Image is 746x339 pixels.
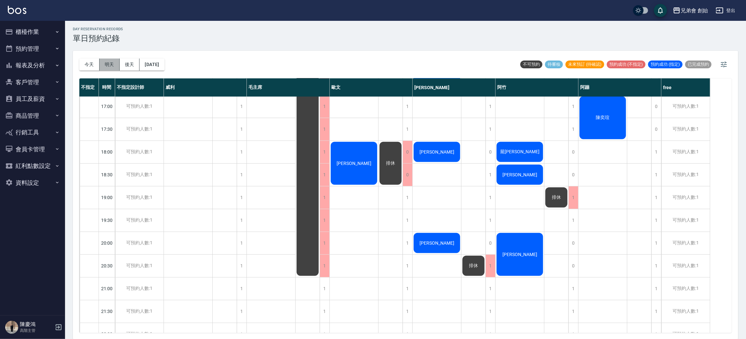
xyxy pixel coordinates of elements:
[651,186,661,209] div: 1
[3,23,62,40] button: 櫃檯作業
[115,118,164,141] div: 可預約人數:1
[568,209,578,232] div: 1
[99,209,115,232] div: 19:30
[468,263,479,269] span: 排休
[496,78,579,97] div: 阿竹
[20,321,53,328] h5: 陳慶鴻
[568,118,578,141] div: 1
[651,255,661,277] div: 1
[115,255,164,277] div: 可預約人數:1
[237,141,246,163] div: 1
[661,232,710,254] div: 可預約人數:1
[661,164,710,186] div: 可預約人數:1
[651,141,661,163] div: 1
[20,328,53,333] p: 高階主管
[651,118,661,141] div: 0
[403,118,412,141] div: 1
[486,118,495,141] div: 1
[418,149,456,155] span: [PERSON_NAME]
[545,61,563,67] span: 待審核
[499,149,541,155] span: 龎[PERSON_NAME]
[100,59,120,71] button: 明天
[115,164,164,186] div: 可預約人數:1
[501,252,539,257] span: [PERSON_NAME]
[99,95,115,118] div: 17:00
[651,278,661,300] div: 1
[3,141,62,158] button: 會員卡管理
[568,164,578,186] div: 0
[486,209,495,232] div: 1
[661,278,710,300] div: 可預約人數:1
[3,124,62,141] button: 行銷工具
[320,141,329,163] div: 1
[73,27,123,31] h2: day Reservation records
[237,232,246,254] div: 1
[237,118,246,141] div: 1
[661,300,710,323] div: 可預約人數:1
[486,300,495,323] div: 1
[99,118,115,141] div: 17:30
[99,78,115,97] div: 時間
[385,160,396,166] span: 排休
[661,209,710,232] div: 可預約人數:1
[335,161,373,166] span: [PERSON_NAME]
[607,61,646,67] span: 預約成功 (不指定)
[3,174,62,191] button: 資料設定
[661,118,710,141] div: 可預約人數:1
[413,78,496,97] div: [PERSON_NAME]
[661,141,710,163] div: 可預約人數:1
[566,61,604,67] span: 未來預訂 (待確認)
[651,232,661,254] div: 1
[713,5,738,17] button: 登出
[661,255,710,277] div: 可預約人數:1
[486,186,495,209] div: 1
[115,300,164,323] div: 可預約人數:1
[3,40,62,57] button: 預約管理
[403,164,412,186] div: 0
[99,277,115,300] div: 21:00
[320,95,329,118] div: 1
[3,57,62,74] button: 報表及分析
[320,255,329,277] div: 1
[579,78,661,97] div: 阿蹦
[99,141,115,163] div: 18:00
[237,209,246,232] div: 1
[79,78,99,97] div: 不指定
[237,95,246,118] div: 1
[164,78,247,97] div: 威利
[237,164,246,186] div: 1
[568,300,578,323] div: 1
[99,232,115,254] div: 20:00
[568,186,578,209] div: 1
[486,141,495,163] div: 0
[3,74,62,91] button: 客戶管理
[568,232,578,254] div: 0
[247,78,330,97] div: 毛主席
[486,278,495,300] div: 1
[520,61,542,67] span: 不可預約
[501,172,539,177] span: [PERSON_NAME]
[654,4,667,17] button: save
[320,164,329,186] div: 1
[403,278,412,300] div: 1
[115,95,164,118] div: 可預約人數:1
[3,157,62,174] button: 紅利點數設定
[651,300,661,323] div: 1
[486,164,495,186] div: 1
[99,254,115,277] div: 20:30
[403,255,412,277] div: 1
[237,300,246,323] div: 1
[115,78,164,97] div: 不指定設計師
[595,115,611,121] span: 陳奕瑄
[8,6,26,14] img: Logo
[568,278,578,300] div: 1
[568,141,578,163] div: 0
[651,164,661,186] div: 1
[651,95,661,118] div: 0
[99,186,115,209] div: 19:00
[320,278,329,300] div: 1
[115,141,164,163] div: 可預約人數:1
[685,61,712,67] span: 已完成預約
[403,232,412,254] div: 1
[320,300,329,323] div: 1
